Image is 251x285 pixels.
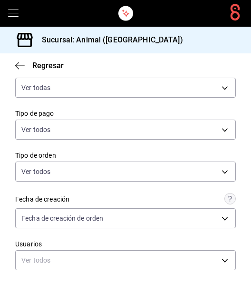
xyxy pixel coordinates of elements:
span: Ver todos [21,125,50,134]
button: Regresar [15,61,64,70]
label: Usuarios [15,241,236,247]
span: Ver todas [21,83,50,92]
span: Ver todos [21,167,50,176]
label: Tipo de orden [15,152,236,159]
h3: Sucursal: Animal ([GEOGRAPHIC_DATA]) [34,34,183,46]
label: Tipo de pago [15,110,236,117]
div: Fecha de creación [15,194,69,204]
div: Ver todos [15,250,236,270]
span: Regresar [32,61,64,70]
span: Fecha de creación de orden [21,214,103,223]
button: open drawer [8,8,19,19]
